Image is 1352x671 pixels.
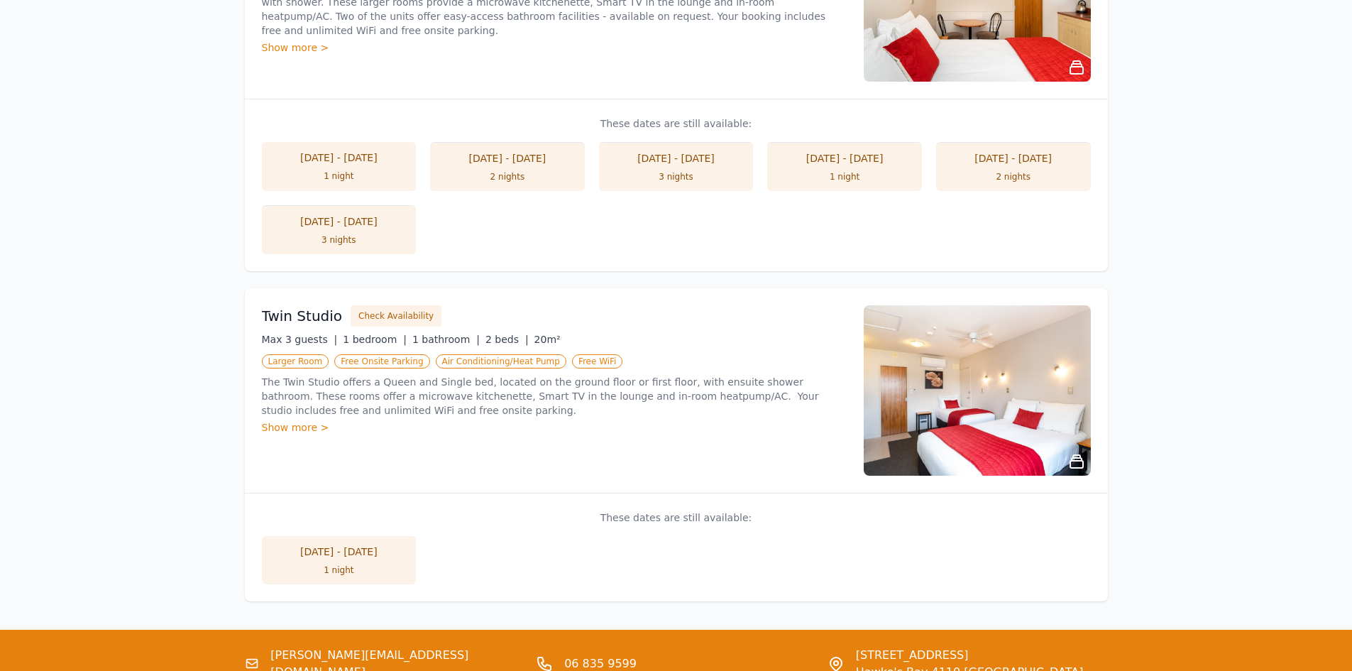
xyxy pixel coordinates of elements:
div: [DATE] - [DATE] [613,151,740,165]
button: Check Availability [351,305,441,327]
span: 1 bedroom | [343,334,407,345]
p: These dates are still available: [262,116,1091,131]
div: 2 nights [950,171,1077,182]
p: The Twin Studio offers a Queen and Single bed, located on the ground floor or first floor, with e... [262,375,847,418]
span: Max 3 guests | [262,334,338,345]
span: Free WiFi [572,354,623,369]
div: [DATE] - [DATE] [444,151,571,165]
span: 20m² [534,334,561,345]
div: 1 night [276,170,402,182]
span: Free Onsite Parking [334,354,429,369]
p: These dates are still available: [262,511,1091,525]
div: [DATE] - [DATE] [781,151,908,165]
span: [STREET_ADDRESS] [856,647,1084,664]
div: [DATE] - [DATE] [276,214,402,229]
div: 2 nights [444,171,571,182]
div: 3 nights [613,171,740,182]
div: 1 night [276,564,402,576]
span: Larger Room [262,354,329,369]
span: 2 beds | [485,334,529,345]
div: [DATE] - [DATE] [276,151,402,165]
div: [DATE] - [DATE] [950,151,1077,165]
span: Air Conditioning/Heat Pump [436,354,566,369]
div: [DATE] - [DATE] [276,545,402,559]
div: 3 nights [276,234,402,246]
div: Show more > [262,420,847,435]
h3: Twin Studio [262,306,343,326]
span: 1 bathroom | [412,334,480,345]
div: Show more > [262,40,847,55]
div: 1 night [781,171,908,182]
